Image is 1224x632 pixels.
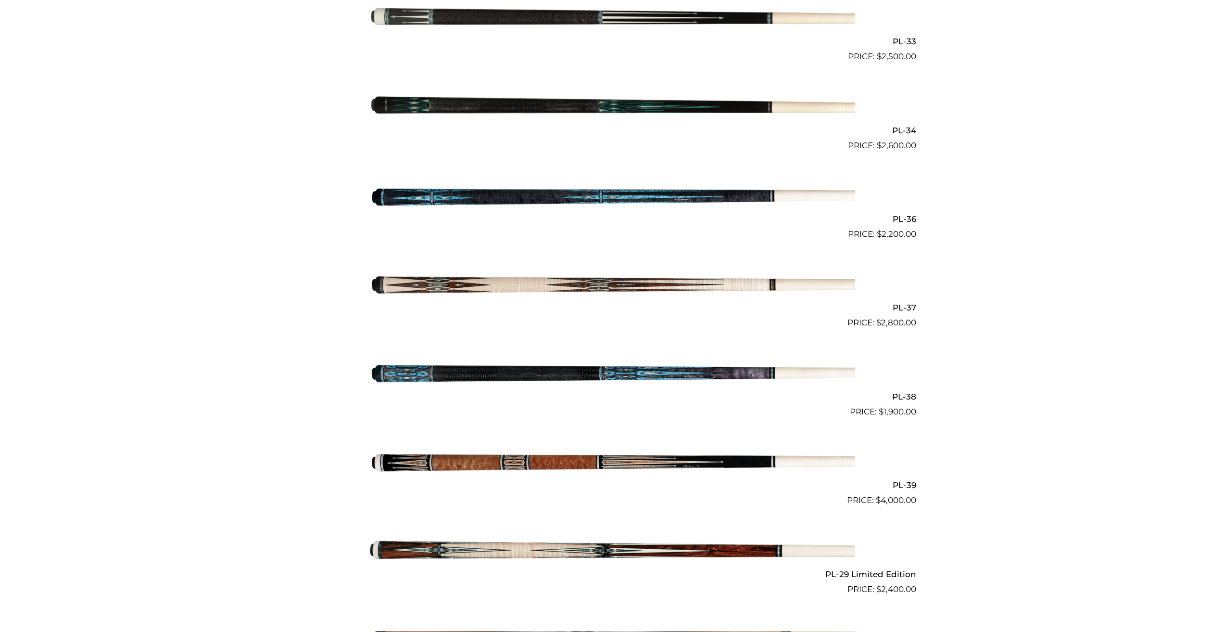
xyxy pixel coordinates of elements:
span: $ [879,407,883,416]
a: PL-38 $1,900.00 [308,333,916,418]
bdi: 2,600.00 [877,141,916,150]
span: $ [877,141,882,150]
img: PL-36 [369,156,855,237]
bdi: 4,000.00 [876,495,916,505]
a: PL-29 Limited Edition $2,400.00 [308,511,916,595]
img: PL-29 Limited Edition [369,511,855,592]
bdi: 2,200.00 [877,229,916,239]
bdi: 2,800.00 [876,318,916,327]
a: PL-39 $4,000.00 [308,422,916,507]
a: PL-36 $2,200.00 [308,156,916,241]
span: $ [876,584,881,594]
h2: PL-29 Limited Edition [308,565,916,583]
img: PL-37 [369,245,855,325]
span: $ [877,52,882,61]
img: PL-34 [369,67,855,148]
h2: PL-33 [308,33,916,51]
bdi: 2,500.00 [877,52,916,61]
span: $ [876,318,881,327]
span: $ [876,495,881,505]
img: PL-38 [369,333,855,414]
img: PL-39 [369,422,855,503]
span: $ [877,229,882,239]
bdi: 1,900.00 [879,407,916,416]
bdi: 2,400.00 [876,584,916,594]
h2: PL-39 [308,477,916,494]
a: PL-37 $2,800.00 [308,245,916,329]
h2: PL-38 [308,387,916,405]
h2: PL-36 [308,210,916,228]
h2: PL-37 [308,299,916,317]
a: PL-34 $2,600.00 [308,67,916,152]
h2: PL-34 [308,121,916,139]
